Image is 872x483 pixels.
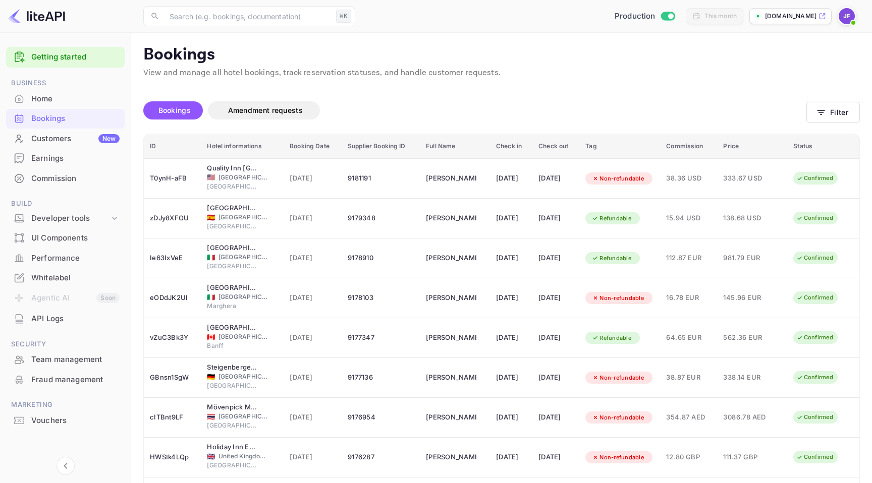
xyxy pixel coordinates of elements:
[6,169,125,189] div: Commission
[790,451,840,463] div: Confirmed
[201,134,284,159] th: Hotel informations
[150,409,195,426] div: cITBnt9LF
[143,101,806,119] div: account-settings tabs
[723,292,774,304] span: 145.96 EUR
[6,249,125,268] div: Performance
[6,411,125,430] a: Vouchers
[666,332,711,343] span: 64.65 EUR
[290,173,336,184] span: [DATE]
[207,421,257,430] span: [GEOGRAPHIC_DATA]
[585,172,650,185] div: Non-refundable
[704,12,737,21] div: This month
[348,290,414,306] div: 9178103
[426,210,476,226] div: Avery Dao
[207,222,257,231] span: [GEOGRAPHIC_DATA]
[723,332,774,343] span: 562.36 EUR
[538,449,573,465] div: [DATE]
[6,109,125,128] a: Bookings
[348,170,414,187] div: 9181191
[6,350,125,370] div: Team management
[790,411,840,424] div: Confirmed
[717,134,787,159] th: Price
[207,323,257,333] div: Buffalo Mountain Lodge
[150,250,195,266] div: Ie63IxVeE
[6,109,125,129] div: Bookings
[6,309,125,328] a: API Logs
[666,213,711,224] span: 15.94 USD
[420,134,490,159] th: Full Name
[144,134,201,159] th: ID
[31,93,120,105] div: Home
[538,409,573,426] div: [DATE]
[6,210,125,227] div: Developer tools
[666,173,711,184] span: 38.36 USD
[6,370,125,390] div: Fraud management
[585,292,650,305] div: Non-refundable
[348,250,414,266] div: 9178910
[6,350,125,369] a: Team management
[496,290,526,306] div: [DATE]
[585,332,638,344] div: Refundable
[490,134,532,159] th: Check in
[6,89,125,109] div: Home
[207,413,215,420] span: Thailand
[31,415,120,427] div: Vouchers
[790,331,840,344] div: Confirmed
[207,182,257,191] span: [GEOGRAPHIC_DATA]
[6,339,125,350] span: Security
[723,253,774,264] span: 981.79 EUR
[426,449,476,465] div: Genny Tonberg
[228,106,303,114] span: Amendment requests
[207,203,257,213] div: Hotel Clement Barajas
[57,457,75,475] button: Collapse navigation
[6,149,125,168] div: Earnings
[496,409,526,426] div: [DATE]
[207,374,215,380] span: Germany
[426,330,476,346] div: Nele Kristin Stephan
[579,134,660,159] th: Tag
[207,174,215,180] span: United States of America
[765,12,816,21] p: [DOMAIN_NAME]
[496,250,526,266] div: [DATE]
[6,78,125,89] span: Business
[723,452,774,463] span: 111.37 GBP
[150,170,195,187] div: T0ynH-aFB
[348,210,414,226] div: 9179348
[790,291,840,304] div: Confirmed
[839,8,855,24] img: Jenny Frimer
[496,370,526,386] div: [DATE]
[6,309,125,329] div: API Logs
[290,292,336,304] span: [DATE]
[290,253,336,264] span: [DATE]
[219,213,269,222] span: [GEOGRAPHIC_DATA]
[150,370,195,386] div: GBnsn1SgW
[219,332,269,341] span: [GEOGRAPHIC_DATA]
[290,452,336,463] span: [DATE]
[31,173,120,185] div: Commission
[207,381,257,390] span: [GEOGRAPHIC_DATA]
[207,214,215,221] span: Spain
[585,451,650,464] div: Non-refundable
[219,253,269,262] span: [GEOGRAPHIC_DATA]
[666,412,711,423] span: 354.87 AED
[660,134,717,159] th: Commission
[284,134,342,159] th: Booking Date
[150,290,195,306] div: eODdJK2Ul
[538,170,573,187] div: [DATE]
[585,372,650,384] div: Non-refundable
[6,169,125,188] a: Commission
[426,370,476,386] div: Michael Werner-Boelz
[207,294,215,300] span: Italy
[6,411,125,431] div: Vouchers
[6,129,125,149] div: CustomersNew
[6,89,125,108] a: Home
[219,372,269,381] span: [GEOGRAPHIC_DATA]
[6,249,125,267] a: Performance
[31,253,120,264] div: Performance
[207,363,257,373] div: Steigenberger Graf Zeppelin
[426,250,476,266] div: Daniel Buschherm
[426,409,476,426] div: Amani Rafe
[496,449,526,465] div: [DATE]
[348,330,414,346] div: 9177347
[207,453,215,460] span: United Kingdom of Great Britain and Northern Ireland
